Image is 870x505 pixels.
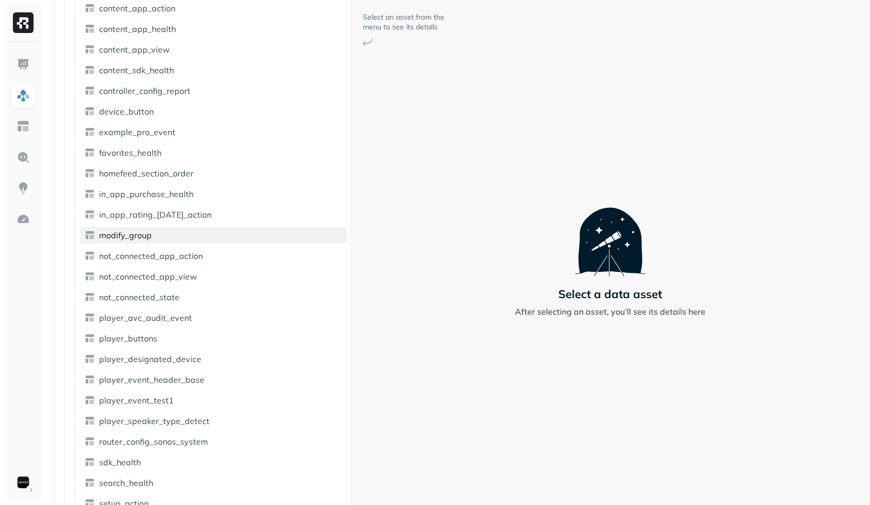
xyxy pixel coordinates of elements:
a: player_event_header_base [80,371,347,388]
a: sdk_health [80,454,347,470]
a: player_event_test1 [80,392,347,409]
a: content_app_view [80,41,347,58]
span: in_app_purchase_health [99,189,194,199]
img: table [85,436,95,447]
a: router_config_sonos_system [80,433,347,450]
img: table [85,3,95,13]
img: table [85,86,95,96]
img: table [85,374,95,385]
img: table [85,209,95,220]
img: table [85,416,95,426]
p: After selecting an asset, you’ll see its details here [515,305,705,318]
span: device_button [99,106,154,117]
span: homefeed_section_order [99,168,194,178]
img: table [85,395,95,405]
span: not_connected_state [99,292,180,302]
img: Ryft [13,12,34,33]
a: player_buttons [80,330,347,347]
span: player_speaker_type_detect [99,416,210,426]
img: Asset Explorer [17,120,30,133]
span: player_designated_device [99,354,201,364]
a: modify_group [80,227,347,243]
img: Query Explorer [17,151,30,164]
img: Dashboard [17,58,30,71]
a: player_designated_device [80,351,347,367]
span: not_connected_app_view [99,271,197,282]
span: player_event_header_base [99,374,204,385]
img: table [85,251,95,261]
img: Sonos [16,475,30,490]
img: table [85,292,95,302]
img: table [85,354,95,364]
img: table [85,65,95,75]
a: player_avc_audit_event [80,309,347,326]
a: homefeed_section_order [80,165,347,182]
a: example_pro_event [80,124,347,140]
img: table [85,24,95,34]
img: Telescope [575,187,646,276]
p: Select an asset from the menu to see its details [363,12,445,32]
a: in_app_rating_[DATE]_action [80,206,347,223]
img: table [85,189,95,199]
img: table [85,44,95,55]
span: controller_config_report [99,86,190,96]
p: Select a data asset [558,287,662,301]
a: controller_config_report [80,83,347,99]
span: player_buttons [99,333,157,344]
img: Insights [17,182,30,195]
img: table [85,478,95,488]
img: table [85,313,95,323]
span: example_pro_event [99,127,175,137]
span: sdk_health [99,457,141,467]
a: favorites_health [80,144,347,161]
a: content_app_health [80,21,347,37]
span: player_avc_audit_event [99,313,192,323]
img: Optimization [17,213,30,226]
a: search_health [80,475,347,491]
span: router_config_sonos_system [99,436,208,447]
img: table [85,230,95,240]
a: in_app_purchase_health [80,186,347,202]
a: content_sdk_health [80,62,347,78]
img: table [85,106,95,117]
span: modify_group [99,230,152,240]
a: not_connected_app_action [80,248,347,264]
img: Assets [17,89,30,102]
img: Arrow [363,38,373,46]
img: table [85,333,95,344]
a: player_speaker_type_detect [80,413,347,429]
span: content_app_action [99,3,175,13]
a: device_button [80,103,347,120]
img: table [85,168,95,178]
span: in_app_rating_[DATE]_action [99,209,212,220]
span: player_event_test1 [99,395,174,405]
img: table [85,457,95,467]
img: table [85,271,95,282]
span: favorites_health [99,148,162,158]
span: content_app_health [99,24,176,34]
span: not_connected_app_action [99,251,203,261]
span: content_sdk_health [99,65,174,75]
img: table [85,127,95,137]
a: not_connected_app_view [80,268,347,285]
span: content_app_view [99,44,170,55]
span: search_health [99,478,153,488]
img: table [85,148,95,158]
a: not_connected_state [80,289,347,305]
